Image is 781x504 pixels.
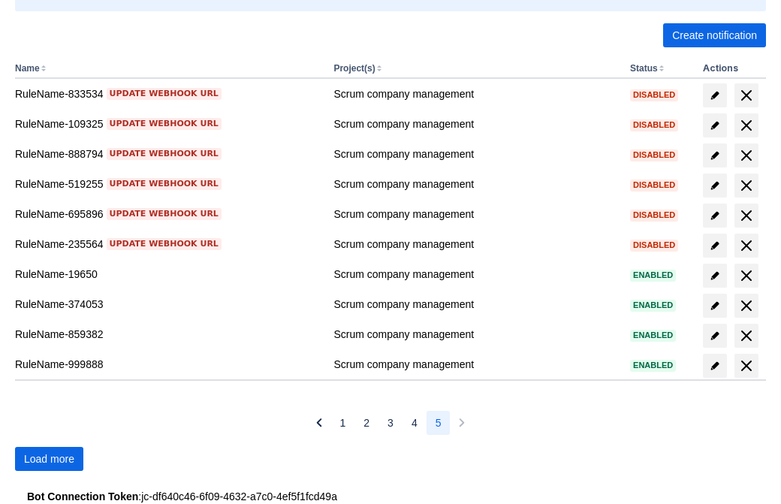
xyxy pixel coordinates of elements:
[15,116,321,131] div: RuleName-109325
[110,208,219,220] span: Update webhook URL
[15,267,321,282] div: RuleName-19650
[697,59,766,79] th: Actions
[709,330,721,342] span: edit
[630,91,678,99] span: Disabled
[630,271,676,279] span: Enabled
[403,411,427,435] button: Page 4
[333,86,618,101] div: Scrum company management
[630,301,676,309] span: Enabled
[737,207,755,225] span: delete
[110,148,219,160] span: Update webhook URL
[15,237,321,252] div: RuleName-235564
[387,411,394,435] span: 3
[333,207,618,222] div: Scrum company management
[630,181,678,189] span: Disabled
[15,86,321,101] div: RuleName-833534
[737,146,755,164] span: delete
[709,89,721,101] span: edit
[378,411,403,435] button: Page 3
[709,149,721,161] span: edit
[24,447,74,471] span: Load more
[27,490,138,502] strong: Bot Connection Token
[15,327,321,342] div: RuleName-859382
[630,151,678,159] span: Disabled
[427,411,451,435] button: Page 5
[15,447,83,471] button: Load more
[307,411,475,435] nav: Pagination
[333,63,375,74] button: Project(s)
[333,146,618,161] div: Scrum company management
[737,237,755,255] span: delete
[450,411,474,435] button: Next
[333,327,618,342] div: Scrum company management
[630,331,676,340] span: Enabled
[333,267,618,282] div: Scrum company management
[630,241,678,249] span: Disabled
[737,357,755,375] span: delete
[110,238,219,250] span: Update webhook URL
[737,297,755,315] span: delete
[27,489,754,504] div: : jc-df640c46-6f09-4632-a7c0-4ef5f1fcd49a
[630,121,678,129] span: Disabled
[709,270,721,282] span: edit
[663,23,766,47] button: Create notification
[709,360,721,372] span: edit
[15,357,321,372] div: RuleName-999888
[333,116,618,131] div: Scrum company management
[709,180,721,192] span: edit
[737,177,755,195] span: delete
[709,119,721,131] span: edit
[110,118,219,130] span: Update webhook URL
[333,237,618,252] div: Scrum company management
[709,210,721,222] span: edit
[672,23,757,47] span: Create notification
[737,116,755,134] span: delete
[630,211,678,219] span: Disabled
[412,411,418,435] span: 4
[333,357,618,372] div: Scrum company management
[331,411,355,435] button: Page 1
[363,411,369,435] span: 2
[340,411,346,435] span: 1
[709,300,721,312] span: edit
[630,361,676,370] span: Enabled
[737,267,755,285] span: delete
[15,146,321,161] div: RuleName-888794
[436,411,442,435] span: 5
[15,297,321,312] div: RuleName-374053
[354,411,378,435] button: Page 2
[333,297,618,312] div: Scrum company management
[333,177,618,192] div: Scrum company management
[15,63,40,74] button: Name
[15,177,321,192] div: RuleName-519255
[307,411,331,435] button: Previous
[110,178,219,190] span: Update webhook URL
[630,63,658,74] button: Status
[110,88,219,100] span: Update webhook URL
[737,86,755,104] span: delete
[15,207,321,222] div: RuleName-695896
[709,240,721,252] span: edit
[737,327,755,345] span: delete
